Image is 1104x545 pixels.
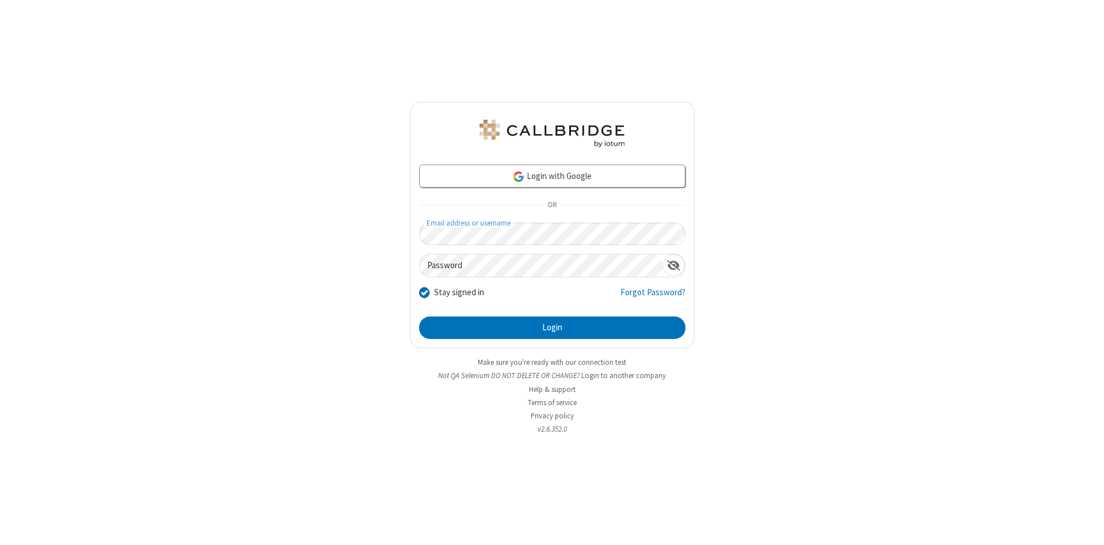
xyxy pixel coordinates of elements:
a: Forgot Password? [620,286,685,308]
button: Login to another company [581,370,666,381]
a: Privacy policy [531,411,574,421]
li: v2.6.352.0 [410,424,695,435]
div: Show password [662,254,685,276]
img: QA Selenium DO NOT DELETE OR CHANGE [477,120,627,147]
span: OR [543,197,561,214]
a: Terms of service [528,398,577,407]
button: Login [419,317,685,340]
a: Login with Google [419,165,685,188]
li: Not QA Selenium DO NOT DELETE OR CHANGE? [410,370,695,381]
input: Password [420,254,662,277]
img: google-icon.png [512,170,525,183]
iframe: Chat [1075,515,1095,537]
a: Help & support [529,384,576,394]
input: Email address or username [419,223,685,245]
a: Make sure you're ready with our connection test [478,357,626,367]
label: Stay signed in [434,286,484,299]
